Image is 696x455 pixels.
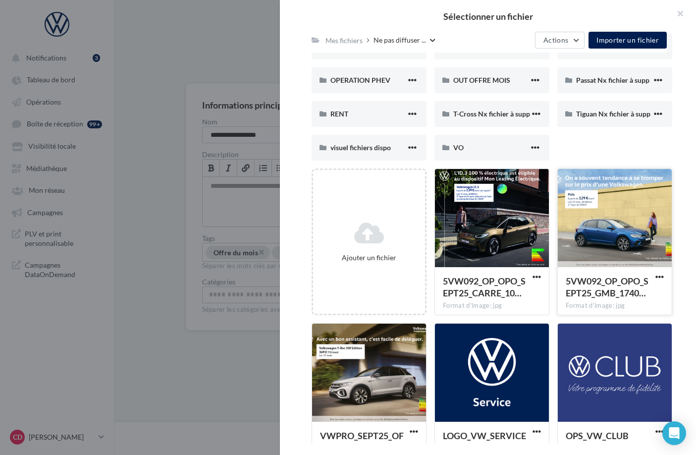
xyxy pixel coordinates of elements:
div: Open Intercom Messenger [662,421,686,445]
div: Format d'image: jpg [566,301,664,310]
div: Ajouter un fichier [317,253,421,263]
span: OUT OFFRE MOIS [453,76,510,84]
span: RENT [330,110,348,118]
span: Importer un fichier [596,36,659,44]
button: Importer un fichier [589,32,667,49]
h2: Sélectionner un fichier [296,12,680,21]
span: Ne pas diffuser ... [374,35,426,45]
div: Mes fichiers [325,36,363,46]
span: 5VW092_OP_OPO_SEPT25_GMB_1740x1300px_POLO_OffreClassique_E1 [566,276,648,298]
span: OPS_VW_CLUB [566,430,629,441]
span: Passat Nx fichier à supp [576,76,649,84]
div: Format d'image: jpg [443,301,541,310]
span: Tiguan Nx fichier à supp [576,110,650,118]
span: VWPRO_SEPT25_OFF_RS_T-Roc [320,430,404,453]
span: T-Cross Nx fichier à supp [453,110,530,118]
span: Actions [543,36,568,44]
span: visuel fichiers dispo [330,143,391,152]
span: LOGO_VW_SERVICE [443,430,526,441]
span: OPERATION PHEV [330,76,390,84]
button: Actions [535,32,585,49]
span: 5VW092_OP_OPO_SEPT25_CARRE_1080x1080px_ID3_Leasing_E1 [443,276,526,298]
span: VO [453,143,464,152]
